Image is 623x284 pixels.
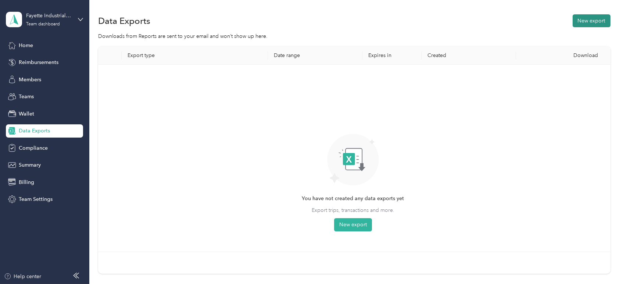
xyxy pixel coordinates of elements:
th: Created [422,46,516,65]
button: New export [334,218,372,231]
span: Teams [19,93,34,100]
button: Help center [4,273,42,280]
div: Download [522,52,605,58]
span: Export trips, transactions and more. [312,206,394,214]
div: Fayette Industrial Admins [26,12,72,19]
span: Data Exports [19,127,50,135]
span: Team Settings [19,195,53,203]
th: Export type [122,46,268,65]
span: Members [19,76,41,84]
button: New export [573,14,611,27]
th: Expires in [362,46,422,65]
h1: Data Exports [98,17,150,25]
span: Billing [19,178,34,186]
span: Compliance [19,144,48,152]
span: Summary [19,161,41,169]
iframe: Everlance-gr Chat Button Frame [582,243,623,284]
span: You have not created any data exports yet [302,195,404,203]
div: Downloads from Reports are sent to your email and won’t show up here. [98,32,610,40]
span: Reimbursements [19,58,58,66]
div: Team dashboard [26,22,60,26]
span: Wallet [19,110,34,118]
th: Date range [268,46,362,65]
span: Home [19,42,33,49]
